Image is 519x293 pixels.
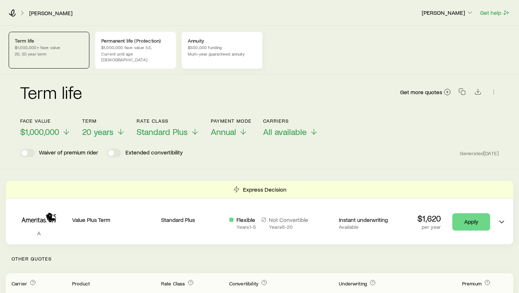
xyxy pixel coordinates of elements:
span: Underwriting [339,280,367,287]
span: Get more quotes [400,89,442,95]
p: Years 6 - 20 [269,224,308,230]
p: Standard Plus [161,216,223,223]
a: Apply [452,213,490,231]
button: CarriersAll available [263,118,318,137]
h2: Term life [20,83,82,101]
span: Product [72,280,90,287]
p: Annuity [188,38,256,44]
button: Term20 years [82,118,125,137]
span: All available [263,127,307,137]
a: Get more quotes [400,88,451,96]
a: Annuity$500,000 fundingMulti-year guaranteed annuity [182,32,262,69]
p: Express Decision [243,186,287,193]
a: Term life$1,000,000+ face value20, 30 year term [9,32,89,69]
span: Generated [460,150,499,157]
p: Term [82,118,125,124]
p: Face value [20,118,71,124]
p: Flexible [236,216,256,223]
p: Term life [15,38,83,44]
p: 20, 30 year term [15,51,83,57]
p: Permanent life (Protection) [101,38,170,44]
button: Face value$1,000,000 [20,118,71,137]
button: [PERSON_NAME] [421,9,474,17]
a: [PERSON_NAME] [29,10,73,17]
p: Not Convertible [269,216,308,223]
span: $1,000,000 [20,127,59,137]
p: A [12,229,66,237]
p: Carriers [263,118,318,124]
p: Multi-year guaranteed annuity [188,51,256,57]
span: Premium [462,280,482,287]
a: Download CSV [473,89,483,96]
button: Get help [480,9,510,17]
p: Instant underwriting [339,216,401,223]
p: per year [417,224,441,230]
span: Standard Plus [137,127,188,137]
span: [DATE] [484,150,499,157]
span: Carrier [12,280,27,287]
p: Available [339,224,401,230]
p: [PERSON_NAME] [422,9,474,16]
p: $1,620 [417,213,441,223]
span: Rate Class [161,280,185,287]
div: Term quotes [6,181,513,244]
p: Years 1 - 5 [236,224,256,230]
a: Permanent life (Protection)$1,000,000 face value IULCurrent until age [DEMOGRAPHIC_DATA] [95,32,176,69]
p: $500,000 funding [188,44,256,50]
p: Value Plus Term [72,216,155,223]
p: $1,000,000+ face value [15,44,83,50]
p: Other Quotes [6,244,513,273]
p: Rate Class [137,118,199,124]
p: Payment Mode [211,118,252,124]
p: Current until age [DEMOGRAPHIC_DATA] [101,51,170,62]
span: 20 years [82,127,114,137]
span: Convertibility [229,280,258,287]
p: Waiver of premium rider [39,149,98,157]
p: $1,000,000 face value IUL [101,44,170,50]
p: Extended convertibility [125,149,183,157]
button: Payment ModeAnnual [211,118,252,137]
span: Annual [211,127,236,137]
button: Rate ClassStandard Plus [137,118,199,137]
